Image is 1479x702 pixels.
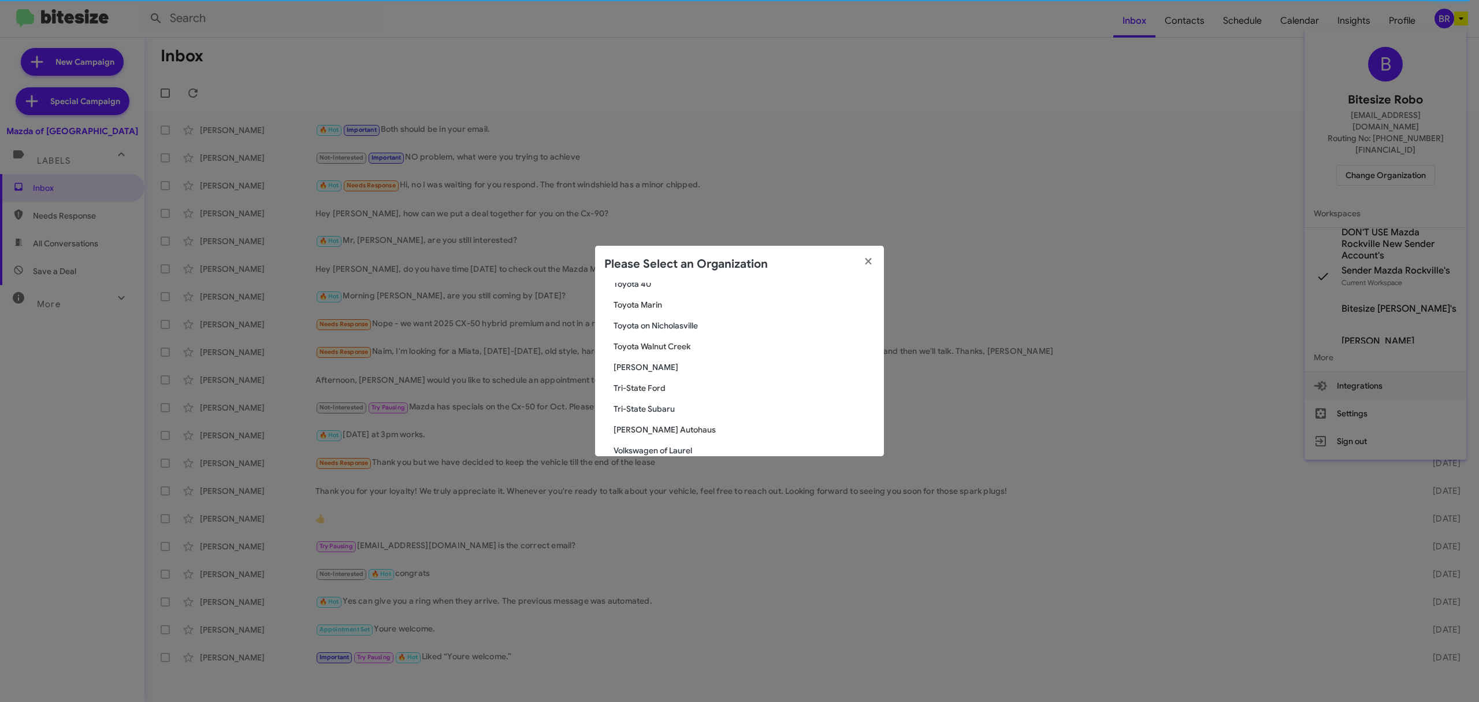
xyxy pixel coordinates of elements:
[604,255,768,274] h2: Please Select an Organization
[614,424,875,435] span: [PERSON_NAME] Autohaus
[614,278,875,290] span: Toyota 40
[614,299,875,311] span: Toyota Marin
[614,445,875,456] span: Volkswagen of Laurel
[614,361,875,373] span: [PERSON_NAME]
[614,403,875,415] span: Tri-State Subaru
[614,382,875,394] span: Tri-State Ford
[614,320,875,331] span: Toyota on Nicholasville
[614,341,875,352] span: Toyota Walnut Creek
